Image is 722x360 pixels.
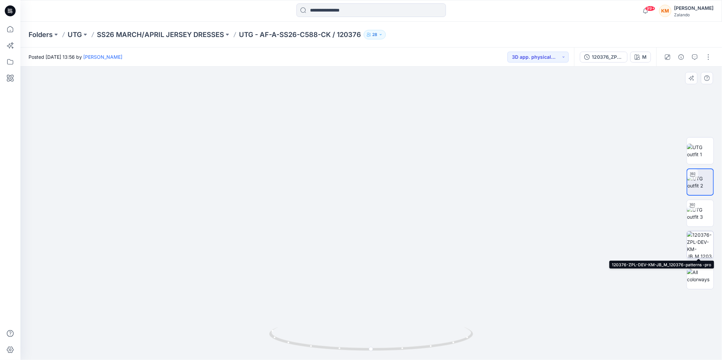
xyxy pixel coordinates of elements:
div: Zalando [674,12,714,17]
div: KM [659,5,671,17]
button: Details [676,52,687,62]
div: M [642,53,647,61]
p: UTG - AF-A-SS26-C588-CK / 120376 [239,30,361,39]
a: SS26 MARCH/APRIL JERSEY DRESSES [97,30,224,39]
div: 120376_ZPL_PRO_AT [592,53,623,61]
button: M [630,52,651,62]
img: UTG outfit 3 [687,206,714,220]
button: 28 [364,30,386,39]
img: UTG outfit 2 [687,175,713,189]
a: UTG [68,30,82,39]
img: 120376-ZPL-DEV-KM-JB_M_120376-patterns -pro [687,231,714,258]
a: [PERSON_NAME] [83,54,122,60]
a: Folders [29,30,53,39]
img: UTG outfit 1 [687,144,714,158]
div: [PERSON_NAME] [674,4,714,12]
p: 28 [372,31,377,38]
img: eyJhbGciOiJIUzI1NiIsImtpZCI6IjAiLCJzbHQiOiJzZXMiLCJ0eXAiOiJKV1QifQ.eyJkYXRhIjp7InR5cGUiOiJzdG9yYW... [40,7,703,360]
span: 99+ [645,6,655,11]
img: All colorways [687,269,714,283]
span: Posted [DATE] 13:56 by [29,53,122,60]
button: 120376_ZPL_PRO_AT [580,52,628,62]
